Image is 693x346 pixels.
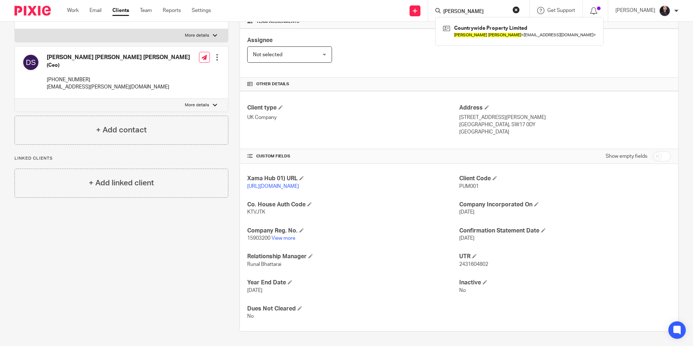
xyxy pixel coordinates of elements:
[47,83,190,91] p: [EMAIL_ADDRESS][PERSON_NAME][DOMAIN_NAME]
[247,262,281,267] span: Runal Bhattarai
[247,184,299,189] a: [URL][DOMAIN_NAME]
[459,236,474,241] span: [DATE]
[547,8,575,13] span: Get Support
[247,210,265,215] span: KTVJTK
[459,114,671,121] p: [STREET_ADDRESS][PERSON_NAME]
[459,184,479,189] span: PUM001
[459,128,671,136] p: [GEOGRAPHIC_DATA]
[247,104,459,112] h4: Client type
[459,279,671,287] h4: Inactive
[513,6,520,13] button: Clear
[247,114,459,121] p: UK Company
[14,156,228,161] p: Linked clients
[247,37,273,43] span: Assignee
[47,76,190,83] p: [PHONE_NUMBER]
[271,236,295,241] a: View more
[247,227,459,235] h4: Company Reg. No.
[163,7,181,14] a: Reports
[606,153,647,160] label: Show empty fields
[256,81,289,87] span: Other details
[459,227,671,235] h4: Confirmation Statement Date
[185,102,209,108] p: More details
[89,177,154,189] h4: + Add linked client
[459,104,671,112] h4: Address
[459,253,671,260] h4: UTR
[247,236,270,241] span: 15903200
[459,210,474,215] span: [DATE]
[459,288,466,293] span: No
[96,124,147,136] h4: + Add contact
[247,279,459,287] h4: Year End Date
[247,288,262,293] span: [DATE]
[247,305,459,313] h4: Dues Not Cleared
[247,201,459,209] h4: Co. House Auth Code
[443,9,508,15] input: Search
[185,33,209,38] p: More details
[14,6,51,16] img: Pixie
[47,62,190,69] h5: (Ceo)
[459,262,488,267] span: 2431604802
[659,5,671,17] img: MicrosoftTeams-image.jfif
[67,7,79,14] a: Work
[615,7,655,14] p: [PERSON_NAME]
[247,253,459,260] h4: Relationship Manager
[47,54,190,61] h4: [PERSON_NAME] [PERSON_NAME] [PERSON_NAME]
[459,201,671,209] h4: Company Incorporated On
[112,7,129,14] a: Clients
[247,175,459,182] h4: Xama Hub 01) URL
[140,7,152,14] a: Team
[247,314,254,319] span: No
[247,153,459,159] h4: CUSTOM FIELDS
[22,54,40,71] img: svg%3E
[253,52,282,57] span: Not selected
[459,121,671,128] p: [GEOGRAPHIC_DATA], SW17 0DY
[90,7,101,14] a: Email
[459,175,671,182] h4: Client Code
[192,7,211,14] a: Settings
